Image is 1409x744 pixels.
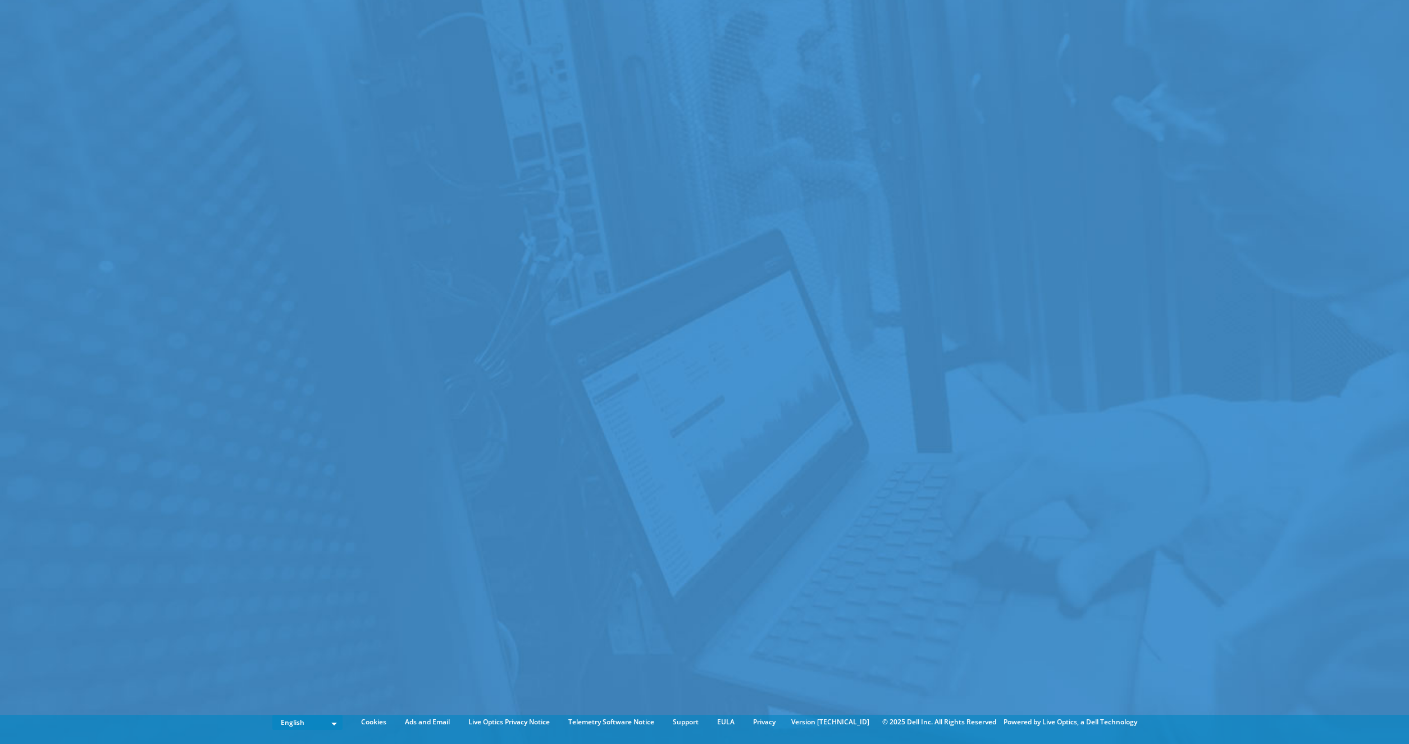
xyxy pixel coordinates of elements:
a: Ads and Email [396,716,458,728]
a: EULA [709,716,743,728]
a: Support [664,716,707,728]
a: Cookies [353,716,395,728]
a: Privacy [745,716,784,728]
li: © 2025 Dell Inc. All Rights Reserved [877,716,1002,728]
a: Live Optics Privacy Notice [460,716,558,728]
a: Telemetry Software Notice [560,716,663,728]
li: Version [TECHNICAL_ID] [786,716,875,728]
li: Powered by Live Optics, a Dell Technology [1004,716,1137,728]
